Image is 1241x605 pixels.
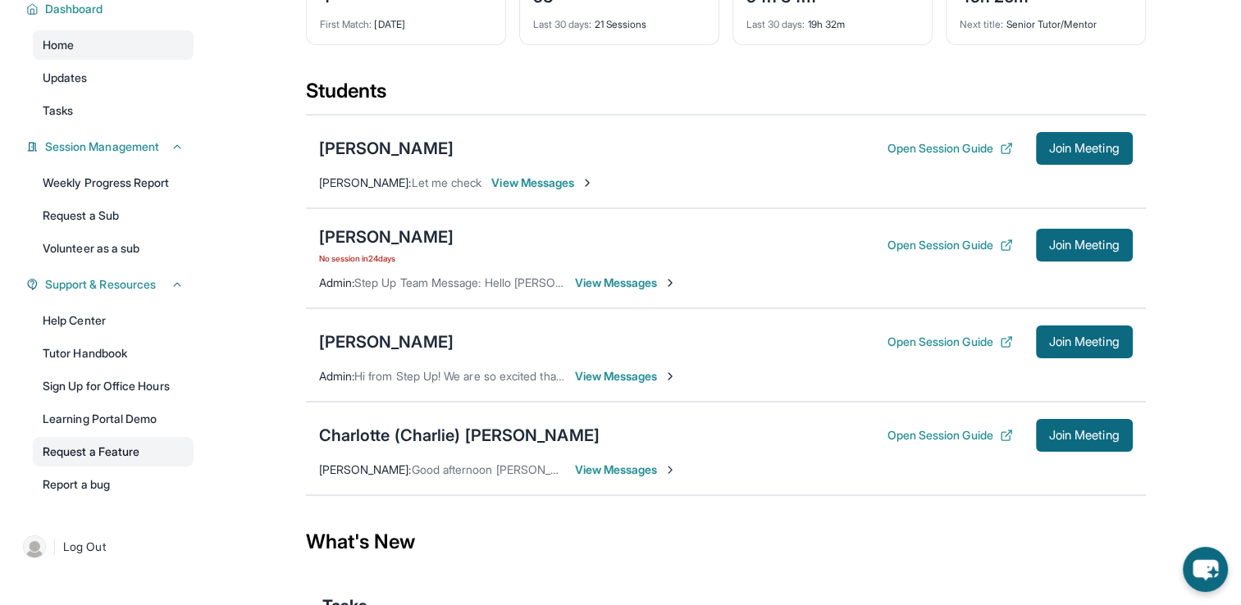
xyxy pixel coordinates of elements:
a: Report a bug [33,470,194,499]
button: Join Meeting [1036,325,1133,358]
a: Tasks [33,96,194,125]
span: Admin : [319,275,354,289]
div: Charlotte (Charlie) [PERSON_NAME] [319,424,600,447]
span: Session Management [45,139,159,155]
span: [PERSON_NAME] : [319,462,412,476]
button: Open Session Guide [887,140,1012,157]
button: Session Management [39,139,184,155]
div: 21 Sessions [533,8,705,31]
a: |Log Out [16,529,194,565]
a: Learning Portal Demo [33,404,194,434]
div: [DATE] [320,8,492,31]
span: Last 30 days : [746,18,805,30]
a: Home [33,30,194,60]
span: Tasks [43,102,73,119]
a: Help Center [33,306,194,335]
span: First Match : [320,18,372,30]
div: [PERSON_NAME] [319,137,454,160]
img: Chevron-Right [581,176,594,189]
span: No session in 24 days [319,252,454,265]
span: Join Meeting [1049,240,1120,250]
button: Open Session Guide [887,334,1012,350]
div: Senior Tutor/Mentor [960,8,1132,31]
a: Request a Feature [33,437,194,466]
button: chat-button [1183,547,1228,592]
img: Chevron-Right [664,370,677,383]
div: What's New [306,506,1146,578]
span: Next title : [960,18,1004,30]
a: Tutor Handbook [33,339,194,368]
span: View Messages [575,462,678,478]
span: [PERSON_NAME] : [319,175,412,189]
div: [PERSON_NAME] [319,330,454,353]
button: Support & Resources [39,276,184,293]
span: Admin : [319,369,354,383]
button: Open Session Guide [887,427,1012,444]
a: Volunteer as a sub [33,234,194,263]
a: Request a Sub [33,201,194,230]
span: Let me check [412,175,482,189]
a: Weekly Progress Report [33,168,194,198]
button: Open Session Guide [887,237,1012,253]
div: 19h 32m [746,8,919,31]
span: Home [43,37,74,53]
button: Join Meeting [1036,132,1133,165]
img: Chevron-Right [664,276,677,289]
img: user-img [23,535,46,558]
span: Join Meeting [1049,337,1120,347]
a: Sign Up for Office Hours [33,371,194,401]
div: [PERSON_NAME] [319,225,454,248]
span: | [52,537,57,557]
span: Join Meeting [1049,143,1120,153]
span: Join Meeting [1049,430,1120,440]
button: Join Meeting [1036,419,1133,452]
img: Chevron-Right [664,463,677,476]
span: View Messages [575,275,678,291]
a: Updates [33,63,194,93]
button: Dashboard [39,1,184,17]
span: View Messages [491,175,594,191]
div: Students [306,78,1146,114]
span: Dashboard [45,1,103,17]
span: Log Out [63,539,106,555]
span: Last 30 days : [533,18,592,30]
span: Support & Resources [45,276,156,293]
button: Join Meeting [1036,229,1133,262]
span: Updates [43,70,88,86]
span: View Messages [575,368,678,384]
